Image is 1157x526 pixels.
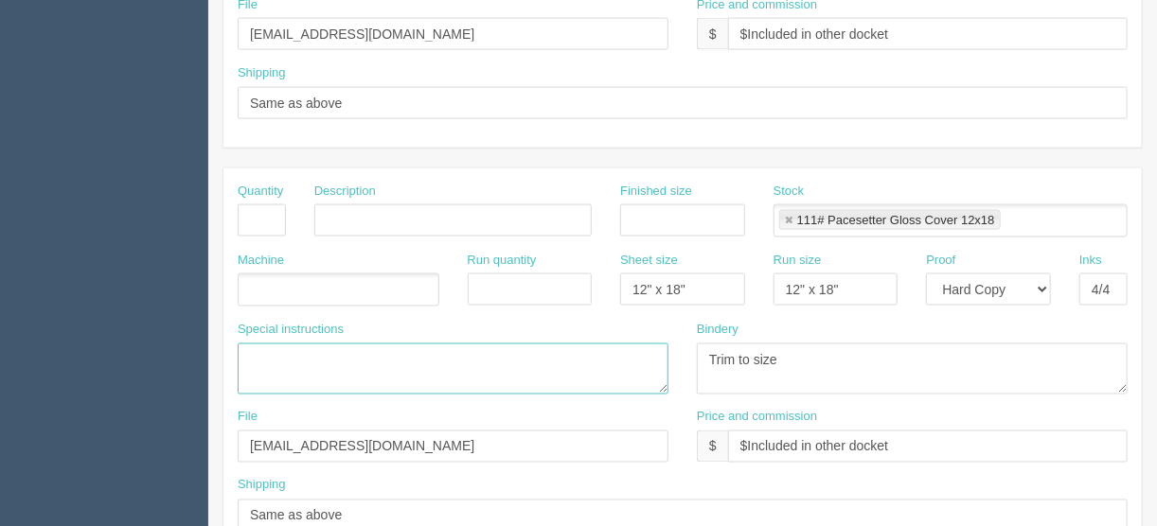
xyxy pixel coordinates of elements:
[1079,252,1102,270] label: Inks
[238,409,258,427] label: File
[238,64,286,82] label: Shipping
[238,477,286,495] label: Shipping
[314,183,376,201] label: Description
[697,321,739,339] label: Bindery
[774,252,822,270] label: Run size
[697,430,728,463] div: $
[238,183,283,201] label: Quantity
[238,252,284,270] label: Machine
[926,252,955,270] label: Proof
[697,409,817,427] label: Price and commission
[620,252,678,270] label: Sheet size
[468,252,537,270] label: Run quantity
[620,183,692,201] label: Finished size
[238,321,344,339] label: Special instructions
[774,183,805,201] label: Stock
[697,343,1128,394] textarea: Trim to size
[238,343,668,394] textarea: Design ID 22161
[697,18,728,50] div: $
[797,214,995,226] div: 111# Pacesetter Gloss Cover 12x18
